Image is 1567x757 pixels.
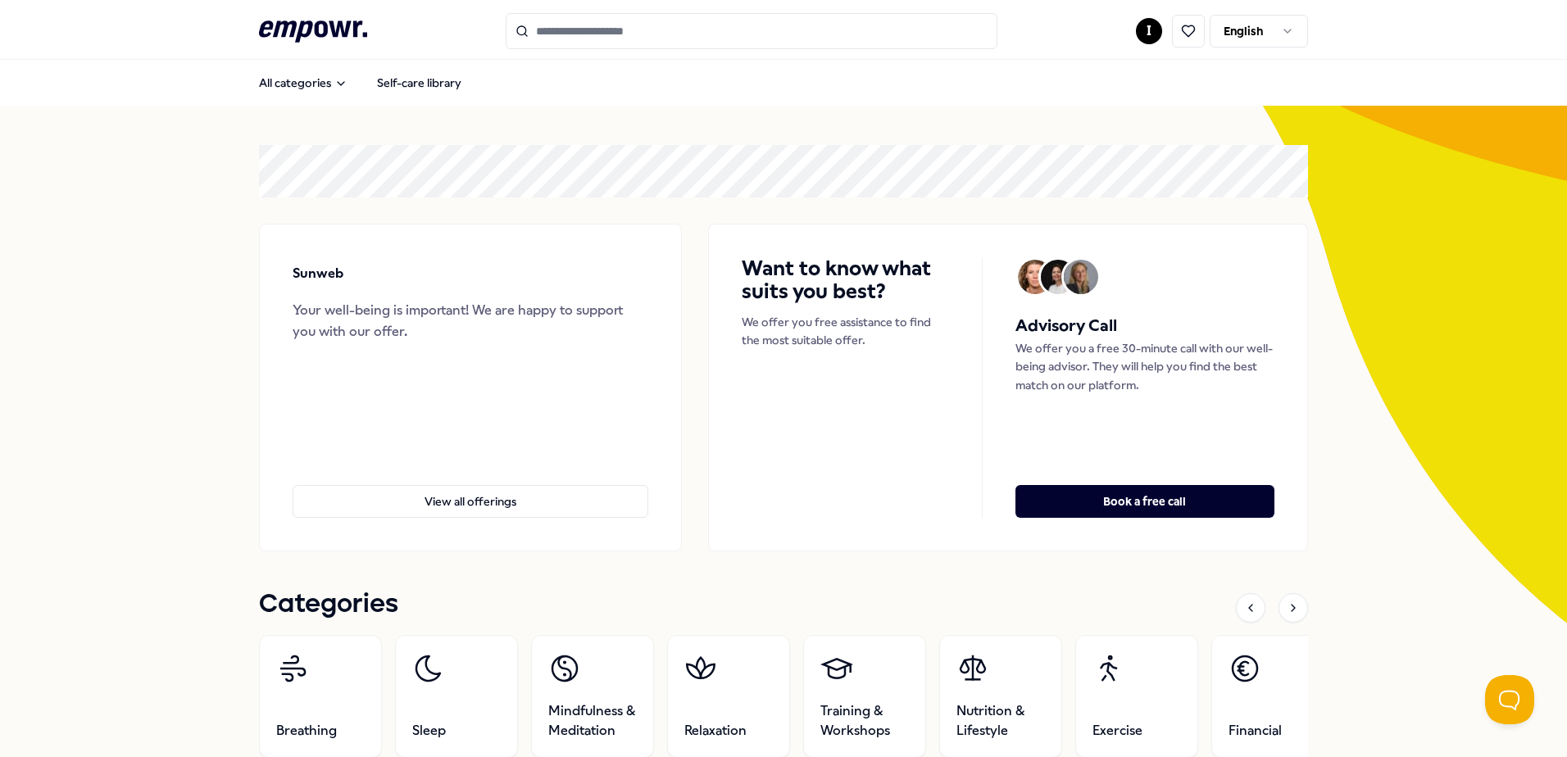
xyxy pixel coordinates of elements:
button: All categories [246,66,361,99]
button: View all offerings [293,485,648,518]
span: Mindfulness & Meditation [548,701,637,741]
button: Book a free call [1015,485,1274,518]
span: Training & Workshops [820,701,909,741]
span: Financial [1229,721,1282,741]
h4: Want to know what suits you best? [742,257,949,303]
p: Sunweb [293,263,343,284]
span: Nutrition & Lifestyle [956,701,1045,741]
iframe: Help Scout Beacon - Open [1485,675,1534,724]
nav: Main [246,66,475,99]
img: Avatar [1041,260,1075,294]
button: I [1136,18,1162,44]
p: We offer you free assistance to find the most suitable offer. [742,313,949,350]
span: Exercise [1092,721,1142,741]
a: View all offerings [293,459,648,518]
div: Your well-being is important! We are happy to support you with our offer. [293,300,648,342]
span: Sleep [412,721,446,741]
input: Search for products, categories or subcategories [506,13,997,49]
img: Avatar [1018,260,1052,294]
p: We offer you a free 30-minute call with our well-being advisor. They will help you find the best ... [1015,339,1274,394]
a: Self-care library [364,66,475,99]
h5: Advisory Call [1015,313,1274,339]
h1: Categories [259,584,398,625]
span: Breathing [276,721,337,741]
span: Relaxation [684,721,747,741]
img: Avatar [1064,260,1098,294]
